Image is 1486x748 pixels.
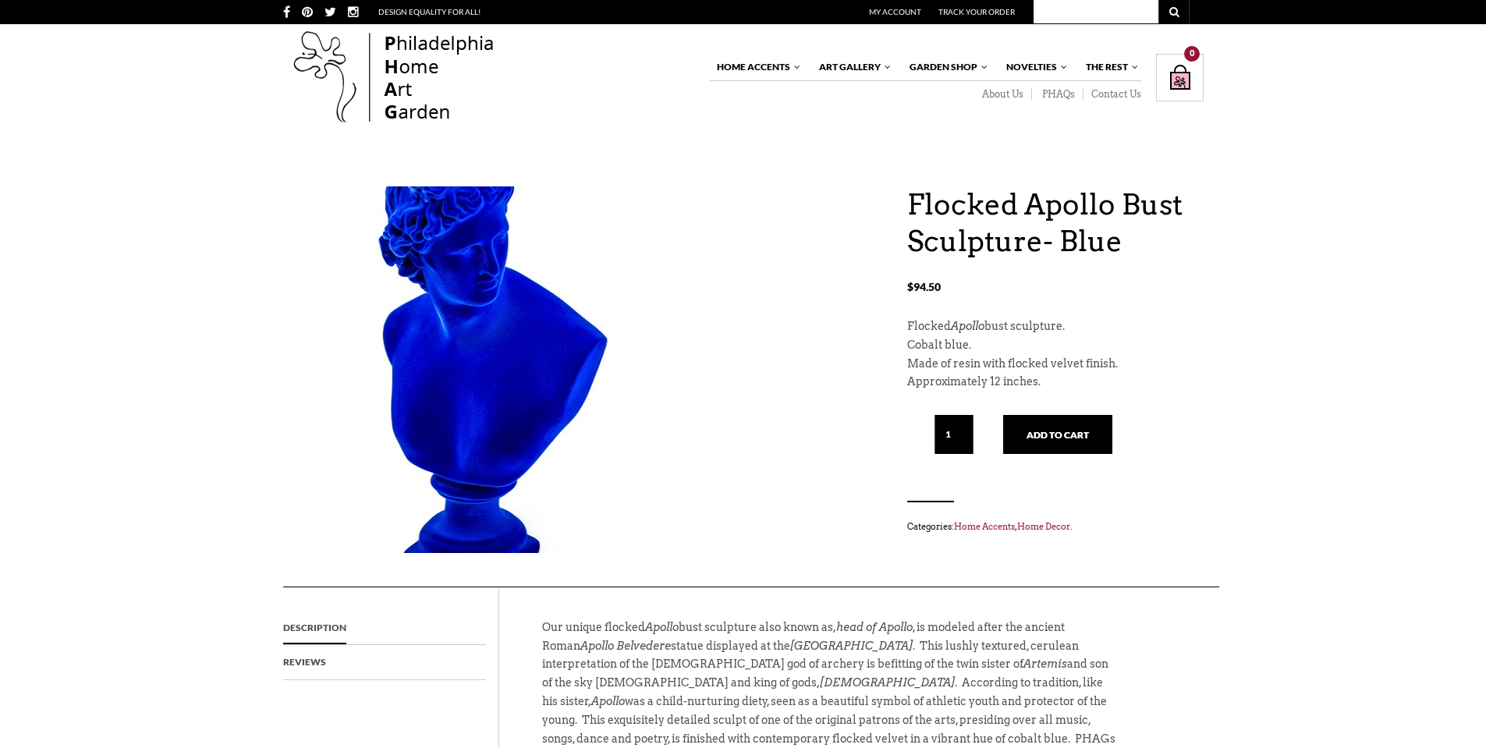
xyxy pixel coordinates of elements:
a: About Us [972,88,1032,101]
div: 0 [1184,46,1200,62]
span: Categories: , . [907,518,1204,535]
h1: Flocked Apollo Bust Sculpture- Blue [907,186,1204,260]
em: [GEOGRAPHIC_DATA] [790,640,913,652]
a: My Account [869,7,921,16]
a: Reviews [283,645,326,679]
a: PHAQs [1032,88,1083,101]
a: Home Decor [1017,521,1070,532]
a: Art Gallery [811,54,892,80]
em: Artemis [1023,658,1067,670]
i: Apollo Belvedere [580,640,671,652]
a: Description [283,611,346,645]
span: $ [907,280,913,293]
p: Flocked bust sculpture. [907,317,1204,336]
a: Garden Shop [902,54,989,80]
a: Track Your Order [938,7,1015,16]
a: Home Accents [954,521,1015,532]
a: Novelties [998,54,1069,80]
em: Apollo [591,695,625,707]
a: The Rest [1078,54,1140,80]
img: TMF39_thePHAGshop_Blue-Flocked-Apollo-Bust-Sculpture.jpg [283,92,681,607]
input: Qty [935,415,974,454]
p: Approximately 12 inches. [907,373,1204,392]
button: Add to cart [1003,415,1112,454]
em: [DEMOGRAPHIC_DATA] [820,676,955,689]
a: Contact Us [1083,88,1141,101]
em: head of Apollo [836,621,913,633]
em: Apollo [645,621,679,633]
p: Cobalt blue. [907,336,1204,355]
bdi: 94.50 [907,280,941,293]
a: Home Accents [709,54,802,80]
p: Made of resin with flocked velvet finish. [907,355,1204,374]
em: Apollo [951,320,984,332]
